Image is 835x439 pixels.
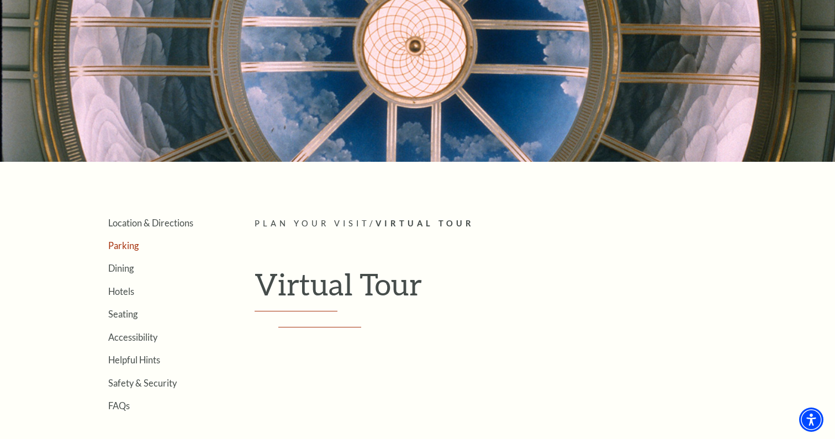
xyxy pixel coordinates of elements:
[376,219,474,228] span: Virtual Tour
[255,266,760,311] h1: Virtual Tour
[108,286,134,297] a: Hotels
[255,219,369,228] span: Plan Your Visit
[255,217,760,231] p: /
[108,400,130,411] a: FAQs
[799,408,823,432] div: Accessibility Menu
[108,378,177,388] a: Safety & Security
[108,263,134,273] a: Dining
[108,218,193,228] a: Location & Directions
[108,332,157,342] a: Accessibility
[108,309,138,319] a: Seating
[108,240,139,251] a: Parking
[108,355,160,365] a: Helpful Hints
